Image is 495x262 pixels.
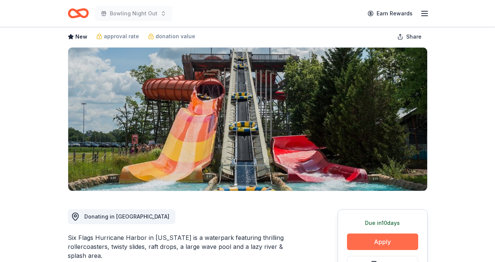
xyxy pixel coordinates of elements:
a: approval rate [96,32,139,41]
img: Image for Six Flags Hurricane Harbor (Jackson) [68,48,427,191]
button: Apply [347,234,418,250]
button: Share [391,29,428,44]
button: Bowling Night Out [95,6,172,21]
span: Donating in [GEOGRAPHIC_DATA] [84,213,169,220]
span: approval rate [104,32,139,41]
span: Bowling Night Out [110,9,157,18]
a: donation value [148,32,195,41]
span: donation value [156,32,195,41]
a: Earn Rewards [363,7,417,20]
div: Due in 10 days [347,219,418,228]
a: Home [68,4,89,22]
div: Six Flags Hurricane Harbor in [US_STATE] is a waterpark featuring thrilling rollercoasters, twist... [68,233,302,260]
span: Share [406,32,422,41]
span: New [75,32,87,41]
